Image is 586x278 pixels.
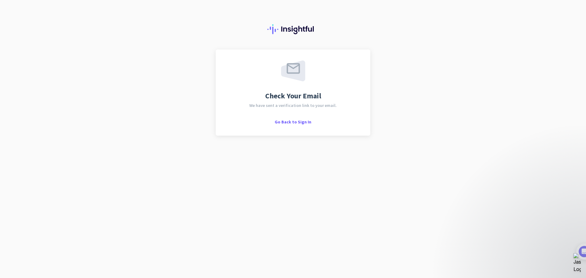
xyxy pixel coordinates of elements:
[275,119,311,125] span: Go Back to Sign In
[267,24,319,34] img: Insightful
[249,103,337,108] span: We have sent a verification link to your email.
[265,92,321,100] span: Check Your Email
[281,60,305,81] img: email-sent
